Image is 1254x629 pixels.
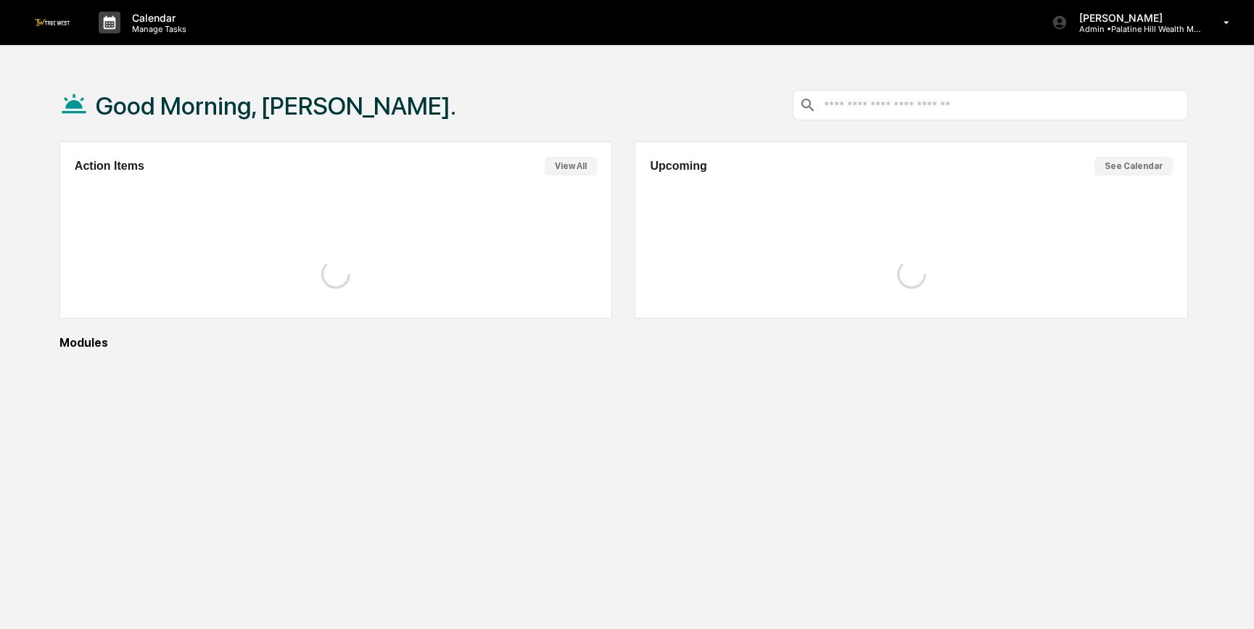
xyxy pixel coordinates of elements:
[1068,12,1203,24] p: [PERSON_NAME]
[1094,157,1173,176] button: See Calendar
[35,19,70,25] img: logo
[75,160,144,173] h2: Action Items
[120,12,194,24] p: Calendar
[96,91,456,120] h1: Good Morning, [PERSON_NAME].
[120,24,194,34] p: Manage Tasks
[545,157,597,176] button: View All
[59,336,1188,350] div: Modules
[650,160,706,173] h2: Upcoming
[1068,24,1203,34] p: Admin • Palatine Hill Wealth Management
